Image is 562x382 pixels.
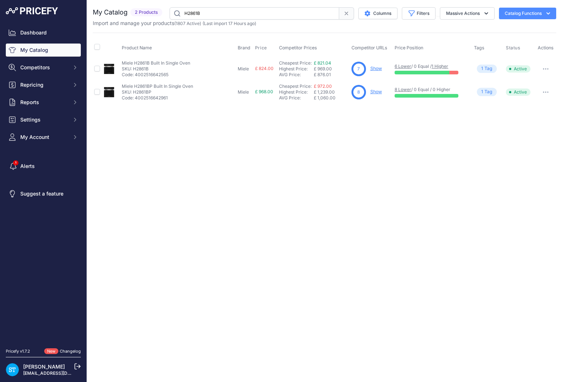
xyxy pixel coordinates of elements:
p: / 0 Equal / 0 Higher [395,87,467,93]
a: Alerts [6,160,81,173]
span: Active [506,89,530,96]
span: £ 969.00 [314,66,332,71]
button: Filters [402,7,436,20]
a: 8 Lower [395,87,411,92]
p: SKU: H2861B [122,66,190,72]
a: Changelog [60,349,81,354]
span: Competitor Prices [279,45,317,50]
p: Code: 4002516642565 [122,72,190,78]
p: Code: 4002516642961 [122,95,193,101]
div: Highest Price: [279,66,314,72]
p: Miele H2861BP Built In Single Oven [122,83,193,89]
span: Settings [20,116,68,123]
button: Status [506,45,522,51]
div: AVG Price: [279,72,314,78]
div: Highest Price: [279,89,314,95]
p: Miele [238,66,252,72]
a: Suggest a feature [6,187,81,200]
button: Reports [6,96,81,109]
a: Show [370,66,382,71]
span: 8 [357,89,360,95]
p: / 0 Equal / [395,63,467,69]
span: Reports [20,99,68,106]
p: Miele H2861B Built In Single Oven [122,60,190,66]
div: £ 876.01 [314,72,349,78]
span: 1 [481,89,483,95]
span: Price Position [395,45,423,50]
a: Dashboard [6,26,81,39]
span: New [44,348,58,354]
span: £ 968.00 [255,89,273,94]
input: Search [170,7,339,20]
span: 2 Products [130,8,162,17]
span: (Last import 17 Hours ago) [203,21,256,26]
span: Competitors [20,64,68,71]
nav: Sidebar [6,26,81,340]
a: £ 972.00 [314,83,332,89]
a: 1 Higher [432,63,448,69]
button: Catalog Functions [499,8,556,19]
span: Tag [477,88,497,96]
a: Cheapest Price: [279,60,312,66]
p: Import and manage your products [93,20,256,27]
a: Cheapest Price: [279,83,312,89]
a: My Catalog [6,44,81,57]
span: Competitor URLs [351,45,387,50]
div: AVG Price: [279,95,314,101]
span: Brand [238,45,250,50]
span: ( ) [174,21,201,26]
span: Actions [538,45,554,50]
div: £ 1,060.00 [314,95,349,101]
a: [EMAIL_ADDRESS][DOMAIN_NAME] [23,370,99,376]
span: £ 1,239.00 [314,89,335,95]
a: 6 Lower [395,63,411,69]
button: Competitors [6,61,81,74]
button: Price [255,45,268,51]
h2: My Catalog [93,7,128,17]
a: [PERSON_NAME] [23,363,65,370]
div: Pricefy v1.7.2 [6,348,30,354]
span: Tags [474,45,484,50]
button: Repricing [6,78,81,91]
button: Massive Actions [440,7,495,20]
p: SKU: H2861BP [122,89,193,95]
span: My Account [20,134,68,141]
a: 1807 Active [176,21,200,26]
button: My Account [6,131,81,144]
button: Columns [358,8,397,19]
p: Miele [238,89,252,95]
span: Price [255,45,267,51]
button: Settings [6,113,81,126]
img: Pricefy Logo [6,7,58,15]
span: £ 824.00 [255,66,274,71]
a: Show [370,89,382,94]
span: 1 [481,65,483,72]
span: Tag [477,65,497,73]
a: £ 821.04 [314,60,331,66]
span: Status [506,45,520,51]
span: 7 [357,66,360,72]
span: Active [506,65,530,73]
span: Repricing [20,81,68,89]
span: Product Name [122,45,152,50]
